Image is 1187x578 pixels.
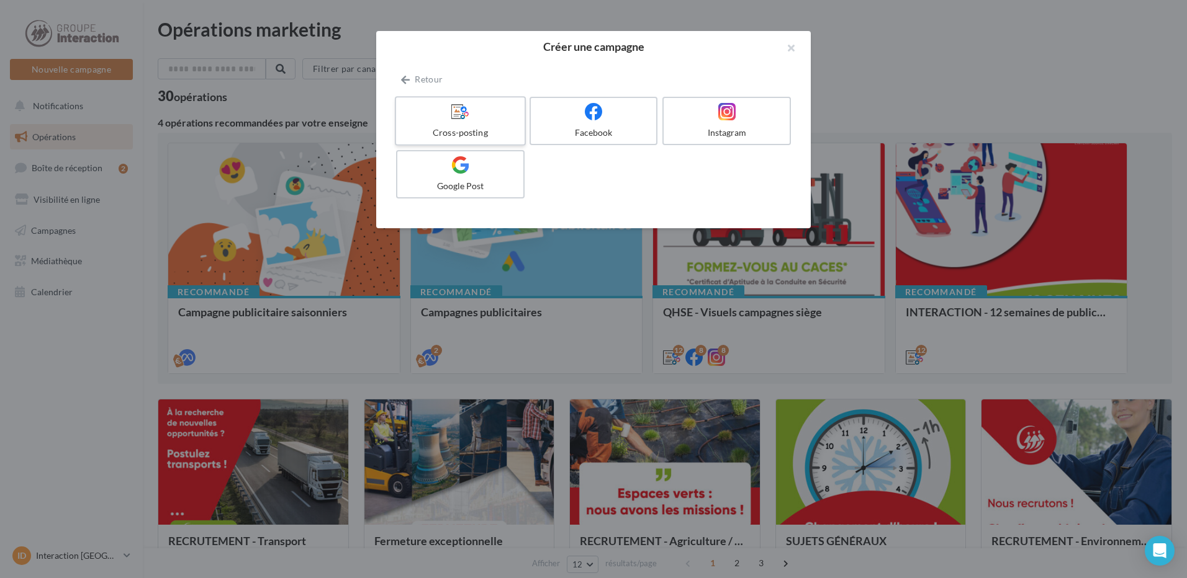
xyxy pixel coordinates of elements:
[401,127,519,139] div: Cross-posting
[396,72,448,87] button: Retour
[536,127,652,139] div: Facebook
[669,127,785,139] div: Instagram
[1145,536,1175,566] div: Open Intercom Messenger
[396,41,791,52] h2: Créer une campagne
[402,180,518,192] div: Google Post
